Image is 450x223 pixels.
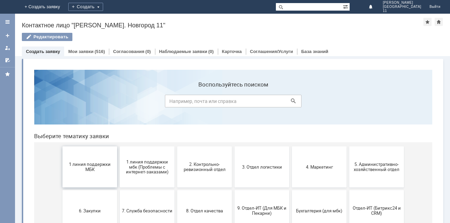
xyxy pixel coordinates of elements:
[383,9,421,13] span: 11
[151,187,201,193] span: Франчайзинг
[22,22,423,29] div: Контактное лицо "[PERSON_NAME]. Новгород 11"
[149,82,203,123] button: 2. Контрольно-ревизионный отдел
[323,141,373,152] span: Отдел-ИТ (Битрикс24 и CRM)
[34,126,88,167] button: 6. Закупки
[2,30,13,41] a: Создать заявку
[206,82,261,123] button: 3. Отдел логистики
[149,170,203,211] button: Франчайзинг
[93,144,144,149] span: 7. Служба безопасности
[34,82,88,123] button: 1 линия поддержки МБК
[263,170,318,211] button: [PERSON_NAME]. Услуги ИТ для МБК (оформляет L1)
[301,49,328,54] a: База знаний
[423,18,432,26] div: Добавить в избранное
[250,49,293,54] a: Соглашения/Услуги
[95,49,105,54] div: (516)
[2,42,13,53] a: Мои заявки
[323,187,373,193] span: не актуален
[93,95,144,110] span: 1 линия поддержки мбк (Проблемы с интернет-заказами)
[151,97,201,108] span: 2. Контрольно-ревизионный отдел
[435,18,443,26] div: Сделать домашней страницей
[222,49,242,54] a: Карточка
[321,170,375,211] button: не актуален
[208,49,214,54] div: (0)
[5,68,404,75] header: Выберите тематику заявки
[159,49,207,54] a: Наблюдаемые заявки
[149,126,203,167] button: 8. Отдел качества
[36,97,86,108] span: 1 линия поддержки МБК
[383,1,421,5] span: [PERSON_NAME]
[68,49,94,54] a: Мои заявки
[265,100,316,105] span: 4. Маркетинг
[26,49,60,54] a: Создать заявку
[208,141,258,152] span: 9. Отдел-ИТ (Для МБК и Пекарни)
[91,170,146,211] button: Финансовый отдел
[136,30,273,43] input: Например, почта или справка
[343,3,350,10] span: Расширенный поиск
[263,82,318,123] button: 4. Маркетинг
[321,82,375,123] button: 5. Административно-хозяйственный отдел
[145,49,151,54] div: (0)
[68,3,103,11] div: Создать
[208,100,258,105] span: 3. Отдел логистики
[208,185,258,195] span: Это соглашение не активно!
[91,126,146,167] button: 7. Служба безопасности
[206,126,261,167] button: 9. Отдел-ИТ (Для МБК и Пекарни)
[383,5,421,9] span: [GEOGRAPHIC_DATA]
[2,55,13,66] a: Мои согласования
[206,170,261,211] button: Это соглашение не активно!
[323,97,373,108] span: 5. Административно-хозяйственный отдел
[136,17,273,24] label: Воспользуйтесь поиском
[34,170,88,211] button: Отдел-ИТ (Офис)
[91,82,146,123] button: 1 линия поддержки мбк (Проблемы с интернет-заказами)
[36,187,86,193] span: Отдел-ИТ (Офис)
[151,144,201,149] span: 8. Отдел качества
[321,126,375,167] button: Отдел-ИТ (Битрикс24 и CRM)
[265,182,316,198] span: [PERSON_NAME]. Услуги ИТ для МБК (оформляет L1)
[265,144,316,149] span: Бухгалтерия (для мбк)
[36,144,86,149] span: 6. Закупки
[93,187,144,193] span: Финансовый отдел
[113,49,144,54] a: Согласования
[263,126,318,167] button: Бухгалтерия (для мбк)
